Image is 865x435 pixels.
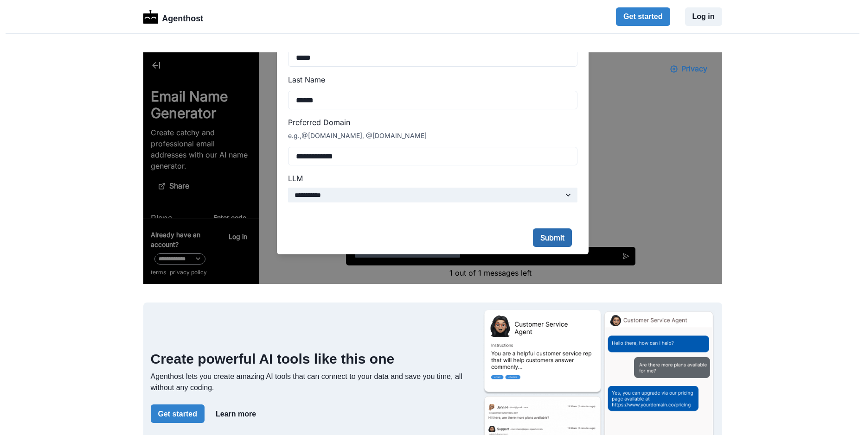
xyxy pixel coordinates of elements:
a: LogoAgenthost [143,9,204,25]
button: Submit [390,176,429,195]
button: Learn more [208,404,263,423]
label: Preferred Domain [145,64,429,76]
button: Get started [616,7,670,26]
img: Logo [143,10,159,24]
h2: Create powerful AI tools like this one [151,351,475,367]
label: LLM [145,120,429,132]
button: Get started [151,404,205,423]
button: Log in [685,7,722,26]
iframe: Email Name Generator [143,52,722,284]
p: Agenthost [162,9,203,25]
button: Privacy Settings [519,7,571,26]
div: e.g.,@[DOMAIN_NAME], @[DOMAIN_NAME] [145,79,434,87]
p: Agenthost lets you create amazing AI tools that can connect to your data and save you time, all w... [151,371,475,393]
